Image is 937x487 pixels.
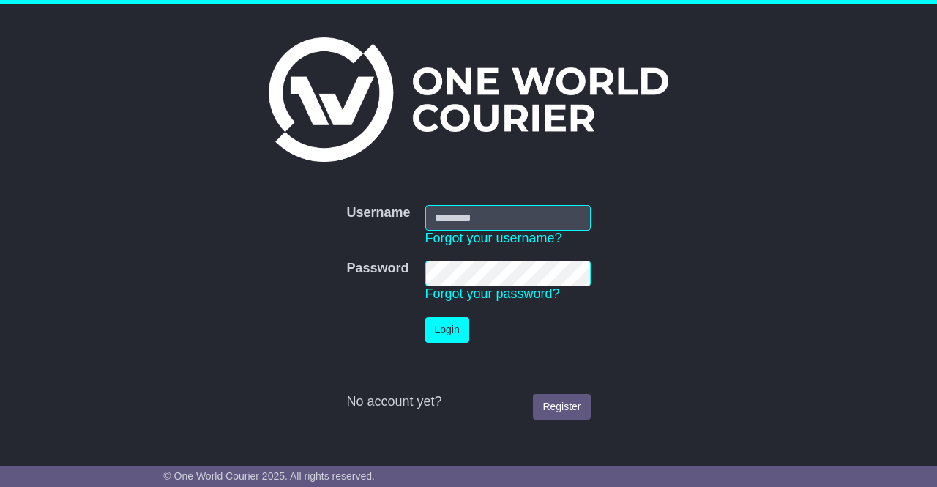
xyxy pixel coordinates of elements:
[346,205,410,221] label: Username
[269,37,668,162] img: One World
[163,470,375,482] span: © One World Courier 2025. All rights reserved.
[533,394,590,420] a: Register
[425,231,562,245] a: Forgot your username?
[346,394,590,410] div: No account yet?
[346,261,408,277] label: Password
[425,286,560,301] a: Forgot your password?
[425,317,469,343] button: Login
